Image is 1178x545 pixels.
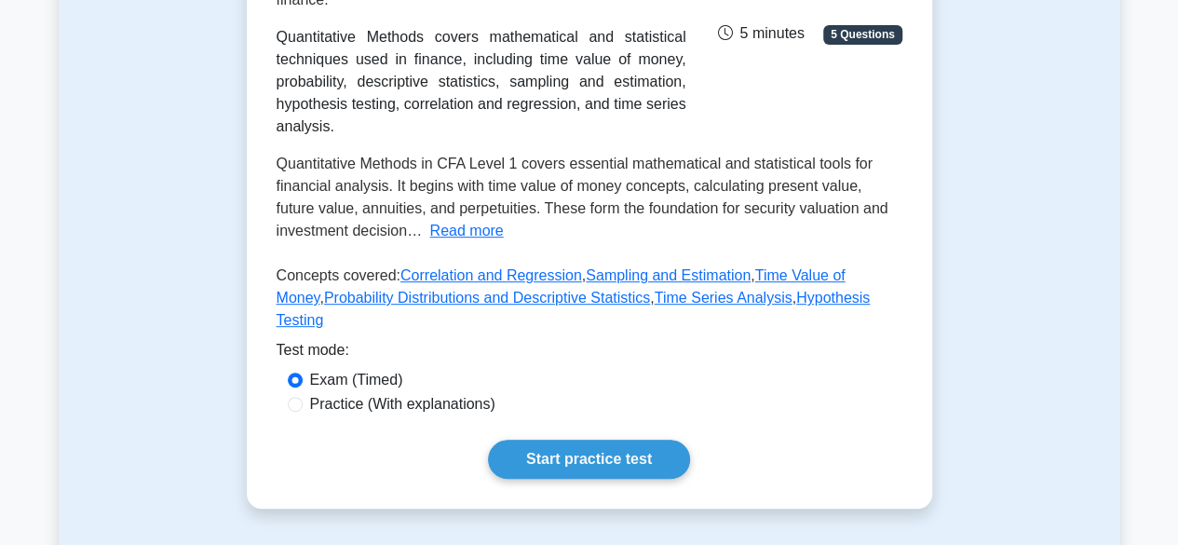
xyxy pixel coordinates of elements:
a: Time Value of Money [277,267,846,306]
a: Correlation and Regression [400,267,582,283]
p: Concepts covered: , , , , , [277,265,902,339]
label: Exam (Timed) [310,369,403,391]
button: Read more [429,220,503,242]
span: Quantitative Methods in CFA Level 1 covers essential mathematical and statistical tools for finan... [277,156,888,238]
div: Quantitative Methods covers mathematical and statistical techniques used in finance, including ti... [277,26,686,138]
a: Time Series Analysis [655,290,792,306]
label: Practice (With explanations) [310,393,495,416]
span: 5 Questions [823,25,901,44]
a: Probability Distributions and Descriptive Statistics [324,290,650,306]
a: Start practice test [488,440,690,479]
span: 5 minutes [717,25,804,41]
div: Test mode: [277,339,902,369]
a: Sampling and Estimation [586,267,751,283]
